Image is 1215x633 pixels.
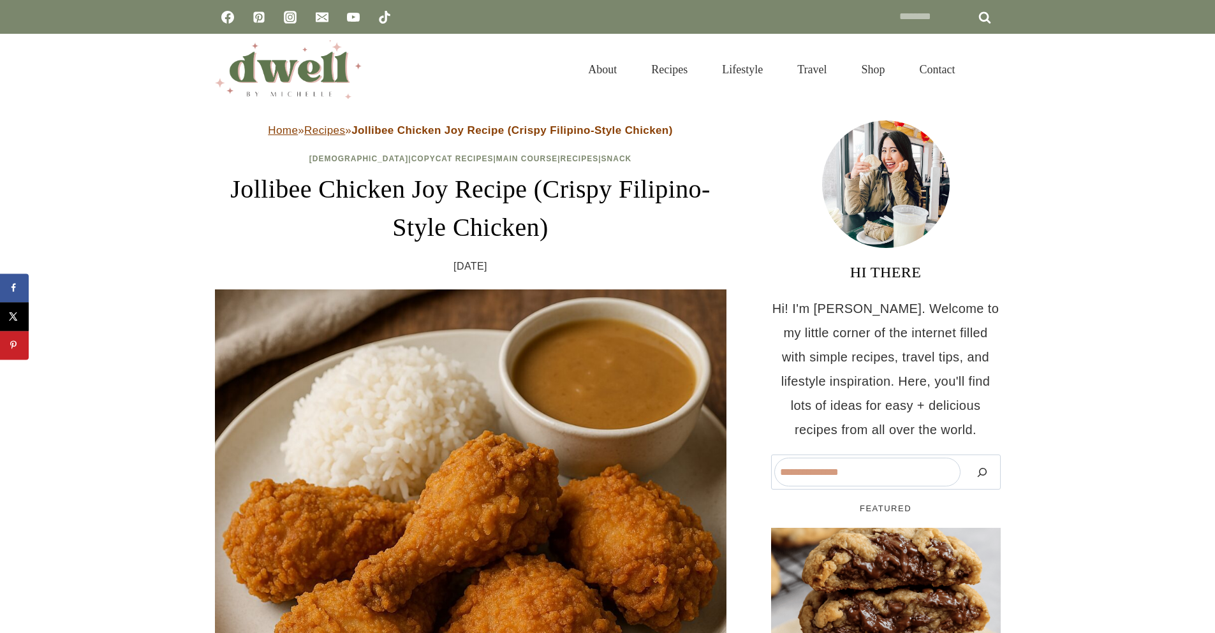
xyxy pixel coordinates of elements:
a: Travel [780,47,844,92]
a: [DEMOGRAPHIC_DATA] [309,154,409,163]
a: Recipes [634,47,705,92]
time: [DATE] [453,257,487,276]
a: Email [309,4,335,30]
a: Shop [844,47,902,92]
h1: Jollibee Chicken Joy Recipe (Crispy Filipino-Style Chicken) [215,170,726,247]
a: Instagram [277,4,303,30]
a: Facebook [215,4,240,30]
h5: FEATURED [771,502,1001,515]
img: DWELL by michelle [215,40,362,99]
p: Hi! I'm [PERSON_NAME]. Welcome to my little corner of the internet filled with simple recipes, tr... [771,296,1001,442]
a: Pinterest [246,4,272,30]
strong: Jollibee Chicken Joy Recipe (Crispy Filipino-Style Chicken) [351,124,673,136]
a: Lifestyle [705,47,780,92]
h3: HI THERE [771,261,1001,284]
a: Recipes [304,124,345,136]
a: Recipes [561,154,599,163]
a: Home [268,124,298,136]
span: » » [268,124,672,136]
a: About [571,47,634,92]
button: View Search Form [979,59,1001,80]
nav: Primary Navigation [571,47,972,92]
a: Copycat Recipes [411,154,494,163]
a: Snack [601,154,632,163]
button: Search [967,458,998,486]
a: Contact [902,47,973,92]
a: TikTok [372,4,397,30]
a: YouTube [341,4,366,30]
a: Main Course [496,154,557,163]
span: | | | | [309,154,632,163]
